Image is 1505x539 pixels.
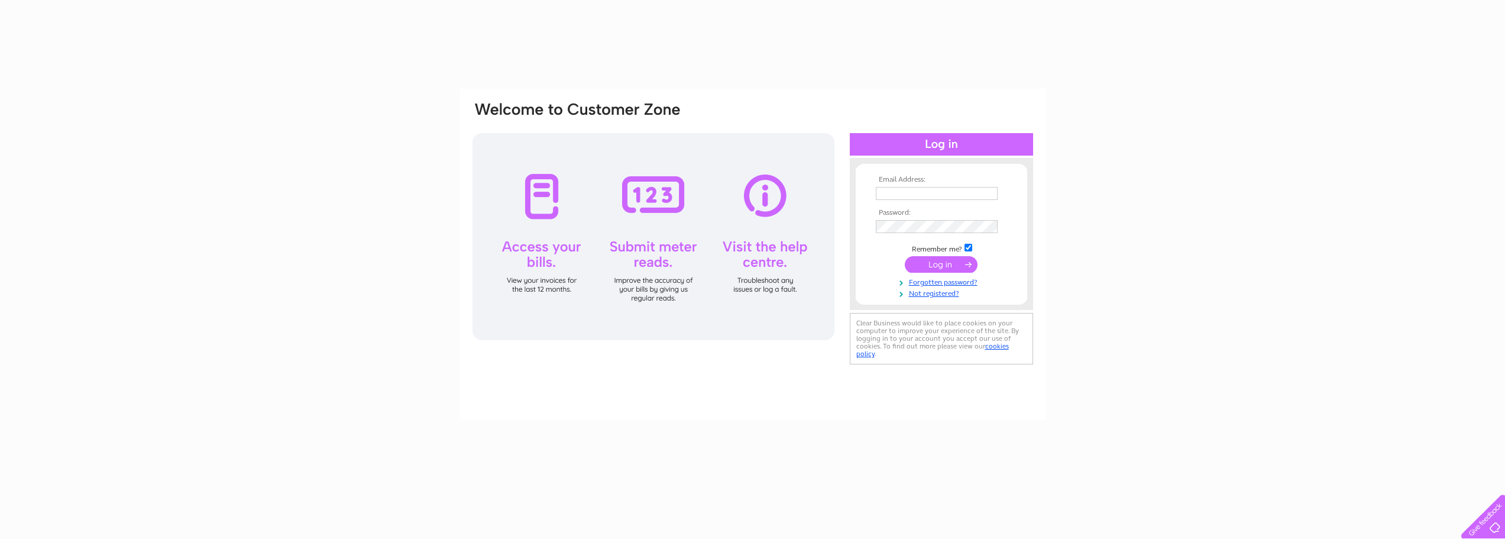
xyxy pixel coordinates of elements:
[873,209,1010,217] th: Password:
[856,342,1009,358] a: cookies policy
[905,256,978,273] input: Submit
[850,313,1033,364] div: Clear Business would like to place cookies on your computer to improve your experience of the sit...
[876,287,1010,298] a: Not registered?
[873,242,1010,254] td: Remember me?
[876,276,1010,287] a: Forgotten password?
[873,176,1010,184] th: Email Address:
